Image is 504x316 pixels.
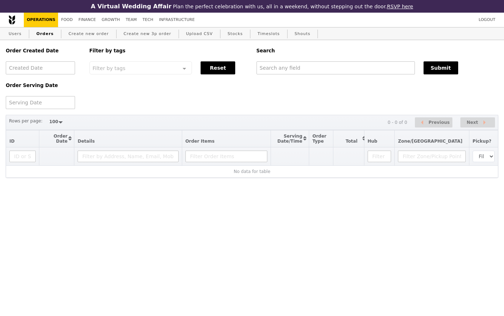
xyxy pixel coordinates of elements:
[257,48,499,53] h5: Search
[185,151,267,162] input: Filter Order Items
[140,13,156,27] a: Tech
[183,27,216,40] a: Upload CSV
[368,139,377,144] span: Hub
[255,27,282,40] a: Timeslots
[6,83,81,88] h5: Order Serving Date
[424,61,458,74] button: Submit
[429,118,450,127] span: Previous
[476,13,498,27] a: Logout
[78,151,178,162] input: Filter by Address, Name, Email, Mobile
[76,13,99,27] a: Finance
[387,4,413,9] a: RSVP here
[93,65,126,71] span: Filter by tags
[84,3,420,10] div: Plan the perfect celebration with us, all in a weekend, without stepping out the door.
[201,61,235,74] button: Reset
[9,117,43,125] label: Rows per page:
[368,151,391,162] input: Filter Hub
[6,27,25,40] a: Users
[9,15,15,25] img: Grain logo
[34,27,57,40] a: Orders
[123,13,140,27] a: Team
[156,13,198,27] a: Infrastructure
[473,139,491,144] span: Pickup?
[66,27,112,40] a: Create new order
[6,48,81,53] h5: Order Created Date
[58,13,75,27] a: Food
[9,139,14,144] span: ID
[387,120,407,125] div: 0 - 0 of 0
[89,48,248,53] h5: Filter by tags
[415,117,452,128] button: Previous
[292,27,314,40] a: Shouts
[78,139,95,144] span: Details
[121,27,174,40] a: Create new 3p order
[225,27,246,40] a: Stocks
[312,134,326,144] span: Order Type
[466,118,478,127] span: Next
[99,13,123,27] a: Growth
[6,96,75,109] input: Serving Date
[257,61,415,74] input: Search any field
[185,139,215,144] span: Order Items
[460,117,495,128] button: Next
[9,169,495,174] div: No data for table
[398,151,466,162] input: Filter Zone/Pickup Point
[91,3,171,10] h3: A Virtual Wedding Affair
[398,139,463,144] span: Zone/[GEOGRAPHIC_DATA]
[24,13,58,27] a: Operations
[6,61,75,74] input: Created Date
[9,151,36,162] input: ID or Salesperson name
